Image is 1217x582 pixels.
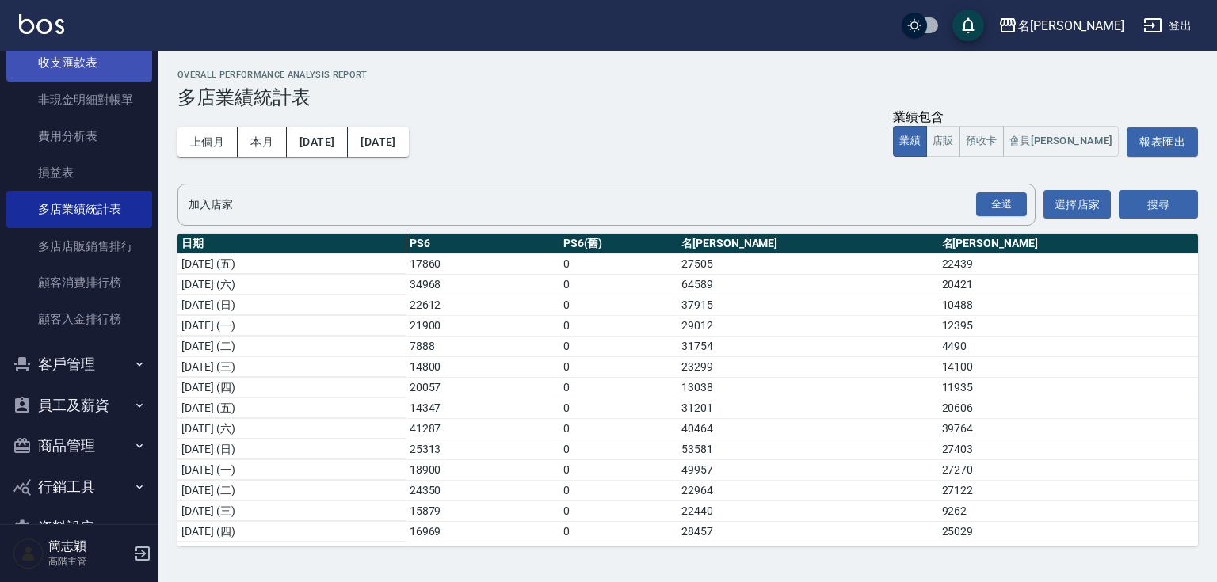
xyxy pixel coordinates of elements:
td: 14800 [406,356,559,377]
div: 名[PERSON_NAME] [1017,16,1124,36]
button: 行銷工具 [6,466,152,508]
td: 41287 [406,418,559,439]
button: 商品管理 [6,425,152,466]
td: [DATE] (五) [177,398,406,418]
button: [DATE] [287,127,348,157]
td: 0 [559,480,677,500]
a: 多店業績統計表 [6,191,152,227]
td: [DATE] (一) [177,315,406,336]
button: 報表匯出 [1127,127,1198,157]
td: 27505 [677,253,937,274]
td: 0 [559,336,677,356]
a: 費用分析表 [6,118,152,154]
td: 18900 [406,459,559,480]
td: 0 [559,418,677,439]
td: [DATE] (日) [177,439,406,459]
p: 高階主管 [48,554,129,569]
td: 35969 [406,542,559,562]
td: 16969 [406,521,559,542]
td: 0 [559,274,677,295]
td: [DATE] (四) [177,521,406,542]
td: [DATE] (三) [177,500,406,521]
button: 店販 [926,126,960,157]
td: 23299 [677,356,937,377]
td: 22439 [938,253,1199,274]
button: [DATE] [348,127,408,157]
td: 39764 [938,418,1199,439]
td: [DATE] (一) [177,459,406,480]
td: 12395 [938,315,1199,336]
td: 40464 [677,418,937,439]
button: 名[PERSON_NAME] [992,10,1131,42]
td: [DATE] (三) [177,356,406,377]
button: 資料設定 [6,507,152,548]
h3: 多店業績統計表 [177,86,1198,108]
button: 預收卡 [959,126,1004,157]
td: 27403 [938,439,1199,459]
td: 4490 [938,336,1199,356]
td: 13038 [677,377,937,398]
td: 0 [559,521,677,542]
th: 名[PERSON_NAME] [938,234,1199,254]
td: 14347 [406,398,559,418]
td: [DATE] (六) [177,418,406,439]
td: 0 [559,253,677,274]
img: Logo [19,14,64,34]
td: 0 [559,295,677,315]
td: 37915 [677,295,937,315]
td: 7888 [406,336,559,356]
button: 本月 [238,127,287,157]
td: 49957 [677,459,937,480]
button: 上個月 [177,127,238,157]
th: PS6(舊) [559,234,677,254]
td: 0 [559,500,677,521]
td: 22964 [677,480,937,500]
button: 登出 [1137,11,1198,40]
button: Open [973,189,1030,220]
td: [DATE] (四) [177,377,406,398]
td: 0 [559,542,677,562]
td: 0 [559,398,677,418]
td: [DATE] (五) [177,542,406,562]
td: 20421 [938,274,1199,295]
td: [DATE] (五) [177,253,406,274]
div: 全選 [976,192,1027,217]
a: 收支匯款表 [6,44,152,81]
h5: 簡志穎 [48,538,129,554]
button: 員工及薪資 [6,385,152,426]
td: 0 [559,377,677,398]
td: [DATE] (六) [177,274,406,295]
td: 34968 [406,274,559,295]
td: 17860 [406,253,559,274]
td: 21900 [406,315,559,336]
td: 22440 [677,500,937,521]
td: 64589 [677,274,937,295]
a: 多店店販銷售排行 [6,228,152,264]
button: 搜尋 [1119,190,1198,219]
td: 0 [559,459,677,480]
th: PS6 [406,234,559,254]
td: 0 [559,356,677,377]
td: 11935 [938,377,1199,398]
a: 顧客入金排行榜 [6,301,152,337]
td: [DATE] (二) [177,480,406,500]
td: 22612 [406,295,559,315]
button: save [952,10,984,41]
td: 31754 [677,336,937,356]
button: 業績 [893,126,927,157]
a: 顧客消費排行榜 [6,264,152,301]
td: 0 [559,315,677,336]
td: 24350 [406,480,559,500]
a: 損益表 [6,154,152,191]
img: Person [13,538,44,569]
td: 0 [559,439,677,459]
td: 14100 [938,356,1199,377]
td: 15879 [406,500,559,521]
td: 27122 [938,480,1199,500]
td: 33676 [938,542,1199,562]
button: 選擇店家 [1043,190,1111,219]
td: 32160 [677,542,937,562]
td: 20606 [938,398,1199,418]
h2: Overall Performance Analysis Report [177,70,1198,80]
th: 名[PERSON_NAME] [677,234,937,254]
